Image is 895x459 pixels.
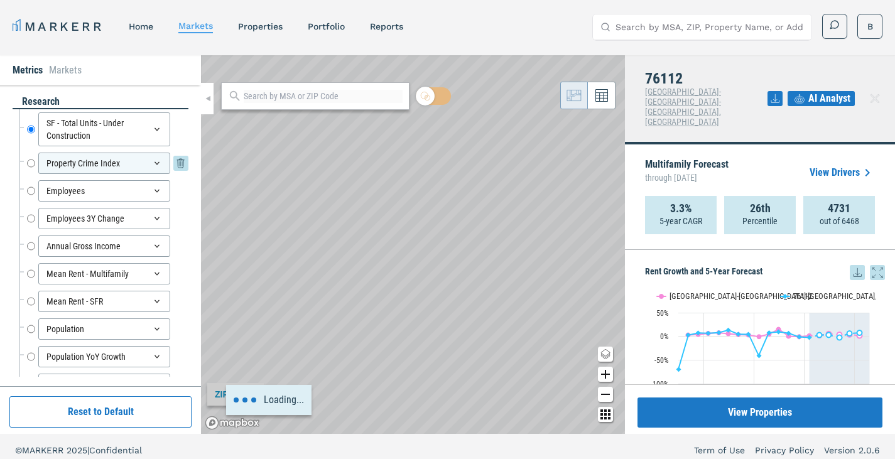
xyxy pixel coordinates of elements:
[746,332,751,337] path: Friday, 28 Jun, 20:00, 4.32. 76112.
[651,380,669,389] text: -100%
[616,14,804,40] input: Search by MSA, ZIP, Property Name, or Address
[810,165,875,180] a: View Drivers
[826,332,831,337] path: Monday, 28 Jun, 20:00, 2.96. 76112.
[645,87,721,127] span: [GEOGRAPHIC_DATA]-[GEOGRAPHIC_DATA]-[GEOGRAPHIC_DATA], [GEOGRAPHIC_DATA]
[637,397,882,428] button: View Properties
[654,356,669,365] text: -50%
[857,14,882,39] button: B
[755,444,814,456] a: Privacy Policy
[22,445,67,455] span: MARKERR
[598,387,613,402] button: Zoom out map button
[828,202,850,215] strong: 4731
[645,170,729,186] span: through [DATE]
[645,265,885,280] h5: Rent Growth and 5-Year Forecast
[867,20,873,33] span: B
[645,280,885,406] div: Rent Growth and 5-Year Forecast. Highcharts interactive chart.
[13,63,43,78] li: Metrics
[656,309,669,318] text: 50%
[776,329,781,334] path: Tuesday, 28 Jun, 20:00, 9.36. 76112.
[38,208,170,229] div: Employees 3Y Change
[205,416,260,430] a: Mapbox logo
[824,444,880,456] a: Version 2.0.6
[706,331,711,336] path: Sunday, 28 Jun, 20:00, 6.38. 76112.
[660,332,669,341] text: 0%
[676,367,681,372] path: Thursday, 28 Jun, 20:00, -69.78. 76112.
[244,90,403,103] input: Search by MSA or ZIP Code
[226,385,312,415] div: Loading...
[38,346,170,367] div: Population YoY Growth
[670,202,692,215] strong: 3.3%
[659,215,702,227] p: 5-year CAGR
[38,318,170,340] div: Population
[15,445,22,455] span: ©
[308,21,345,31] a: Portfolio
[736,332,741,337] path: Thursday, 28 Jun, 20:00, 4.44. 76112.
[38,263,170,284] div: Mean Rent - Multifamily
[178,21,213,31] a: markets
[857,330,862,335] path: Friday, 28 Jun, 20:00, 7.43. 76112.
[750,202,771,215] strong: 26th
[370,21,403,31] a: reports
[645,70,768,87] h4: 76112
[742,215,778,227] p: Percentile
[767,330,772,335] path: Monday, 28 Jun, 20:00, 7.47. 76112.
[781,291,813,301] button: Show 76112
[837,335,842,340] path: Wednesday, 28 Jun, 20:00, -2.57. 76112.
[757,353,762,358] path: Sunday, 28 Jun, 20:00, -40.87. 76112.
[797,334,802,339] path: Friday, 28 Jun, 20:00, -1.24. 76112.
[820,215,859,227] p: out of 6468
[38,374,170,395] div: Population Change
[726,328,731,333] path: Wednesday, 28 Jun, 20:00, 13.15. 76112.
[817,330,862,340] g: 76112, line 4 of 4 with 5 data points.
[49,63,82,78] li: Markets
[598,347,613,362] button: Change style map button
[38,235,170,257] div: Annual Gross Income
[38,112,170,146] div: SF - Total Units - Under Construction
[598,407,613,422] button: Other options map button
[817,332,822,337] path: Sunday, 28 Jun, 20:00, 2.77. 76112.
[13,95,188,109] div: research
[717,330,722,335] path: Tuesday, 28 Jun, 20:00, 7.84. 76112.
[757,334,762,339] path: Sunday, 28 Jun, 20:00, -0.7. Dallas-Fort Worth-Arlington, TX.
[645,280,876,406] svg: Interactive chart
[645,159,729,186] p: Multifamily Forecast
[657,291,768,301] button: Show Dallas-Fort Worth-Arlington, TX
[13,18,104,35] a: MARKERR
[788,91,855,106] button: AI Analyst
[38,153,170,174] div: Property Crime Index
[38,291,170,312] div: Mean Rent - SFR
[598,367,613,382] button: Zoom in map button
[67,445,89,455] span: 2025 |
[786,331,791,336] path: Wednesday, 28 Jun, 20:00, 6.56. 76112.
[238,21,283,31] a: properties
[808,91,850,106] span: AI Analyst
[807,335,812,340] path: Saturday, 28 Jun, 20:00, -2.59. 76112.
[129,21,153,31] a: home
[696,330,701,335] path: Saturday, 28 Jun, 20:00, 7.13. 76112.
[89,445,142,455] span: Confidential
[694,444,745,456] a: Term of Use
[847,331,852,336] path: Thursday, 28 Jun, 20:00, 6.2. 76112.
[686,332,691,337] path: Friday, 28 Jun, 20:00, 2.86. 76112.
[38,180,170,202] div: Employees
[9,396,192,428] button: Reset to Default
